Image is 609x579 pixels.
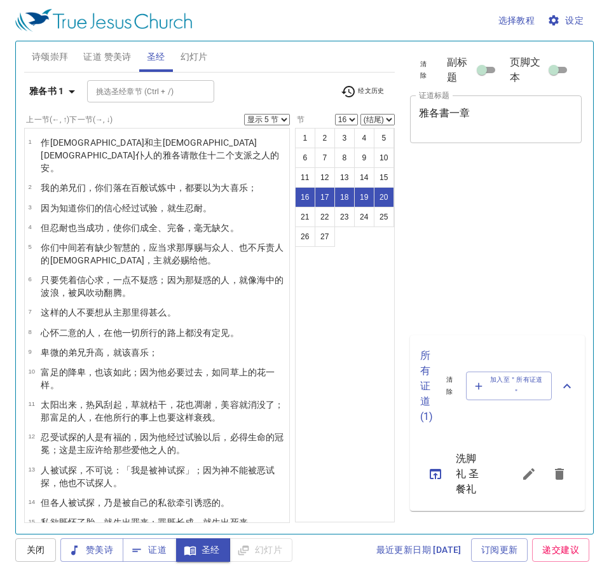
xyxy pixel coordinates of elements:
span: 圣经 [186,542,220,558]
p: 因为知道 [41,202,212,214]
span: 副标题 [447,55,474,85]
wg1861: 给那些爱 [104,445,184,455]
wg3367: 说 [41,465,275,488]
wg3956: 、也 [41,242,284,265]
wg266: ；罪 [149,517,257,527]
wg3985: 人 [104,478,121,488]
wg5547: 仆人 [41,150,279,173]
wg2443: 你们成全 [122,223,239,233]
button: 26 [295,227,315,247]
wg2076: 恶 [41,465,275,488]
wg1722: 也要 [158,412,221,422]
wg3367: 缺欠 [212,223,238,233]
span: 12 [28,433,35,440]
a: 最近更新日期 [DATE] [371,538,467,562]
wg393: ，热风刮起 [41,400,284,422]
wg3779: 衰残 [194,412,221,422]
wg3361: 想 [95,307,175,317]
wg3007: 智慧 [41,242,284,265]
wg3367: 疑惑 [41,275,284,298]
wg3633: 从主 [104,307,175,317]
button: 17 [315,187,335,207]
button: 关闭 [15,538,56,562]
span: 证道 赞美诗 [83,49,131,65]
span: 加入至＂所有证道＂ [474,374,544,397]
wg5281: 。 [203,203,212,213]
wg1252: ；因为 [41,275,284,298]
wg658: ，就生出 [194,517,257,527]
wg3985: ，不可 [41,465,275,488]
wg5479: ； [248,183,257,193]
span: 14 [28,498,35,505]
span: 设定 [550,13,584,29]
wg5281: 也当 [68,223,239,233]
button: 3 [334,128,355,148]
wg2532: 不 [41,242,284,265]
wg3956: 要以为 [194,183,257,193]
wg4815: ，就生出 [95,517,257,527]
wg3004: ：「我是被 [41,465,275,488]
wg551: ，他 [50,478,122,488]
wg1161: 各人 [50,498,230,508]
button: 15 [374,167,394,188]
wg80: 升高 [86,347,158,358]
wg2983: 甚么 [149,307,175,317]
wg3986: 的人 [41,432,284,455]
button: 7 [315,148,335,168]
button: 22 [315,207,335,227]
wg1536: 缺少 [41,242,284,265]
wg4045: 百般 [131,183,257,193]
p: 太阳 [41,398,285,424]
span: 2 [28,183,31,190]
wg846: 。 [207,255,216,265]
wg1722: 都没有定见 [185,328,239,338]
wg5259: 自己的 [131,498,230,508]
wg2398: 私欲 [158,498,229,508]
wg5311: ，就该喜乐 [104,347,158,358]
wg1401: 的雅各 [41,150,279,173]
button: 13 [334,167,355,188]
wg3754: 他必要过去 [41,367,275,390]
a: 订阅更新 [471,538,528,562]
wg846: 之人的。 [149,445,185,455]
wg3107: ，因为 [41,432,284,455]
p: 作[DEMOGRAPHIC_DATA] [41,136,285,174]
button: 19 [354,187,374,207]
button: 赞美诗 [60,538,123,562]
wg2316: 和 [41,137,279,173]
wg1538: 被试探 [68,498,230,508]
wg2716: 忍耐 [185,203,212,213]
wg80: ，你们落在 [86,183,257,193]
wg444: 不要 [77,307,176,317]
wg182: 。 [230,328,239,338]
span: 11 [28,400,35,407]
wg1161: 凭着 [41,275,284,298]
button: 1 [295,128,315,148]
span: 4 [28,223,31,230]
wg438: 一样。 [41,367,275,390]
span: 关闭 [25,542,46,558]
wg1325: 众人 [41,242,284,265]
span: 订阅更新 [481,542,518,558]
wg25: 他 [140,445,185,455]
img: True Jesus Church [15,9,192,32]
p: 只要 [41,274,285,299]
wg1722: 信心 [41,275,284,298]
wg574: 赐与 [41,242,284,265]
p: 卑微的 [41,346,158,359]
wg2316: 不能被 [41,465,275,488]
wg846: 所行的事 [113,412,221,422]
ul: sermon lineup list [410,437,585,511]
wg3739: 是主 [68,445,185,455]
wg435: ，在他 [95,328,238,338]
wg2316: 试探 [41,465,275,488]
wg1161: 忍耐 [50,223,239,233]
wg5278: 试探 [41,432,284,455]
wg3648: ，毫无 [185,223,239,233]
span: 洗脚礼 圣餐礼 [456,451,483,497]
wg5011: 弟兄 [68,347,158,358]
wg3133: 。 [212,412,221,422]
span: 10 [28,368,35,375]
wg1063: 神 [41,465,275,488]
p: 你们 [41,241,285,267]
